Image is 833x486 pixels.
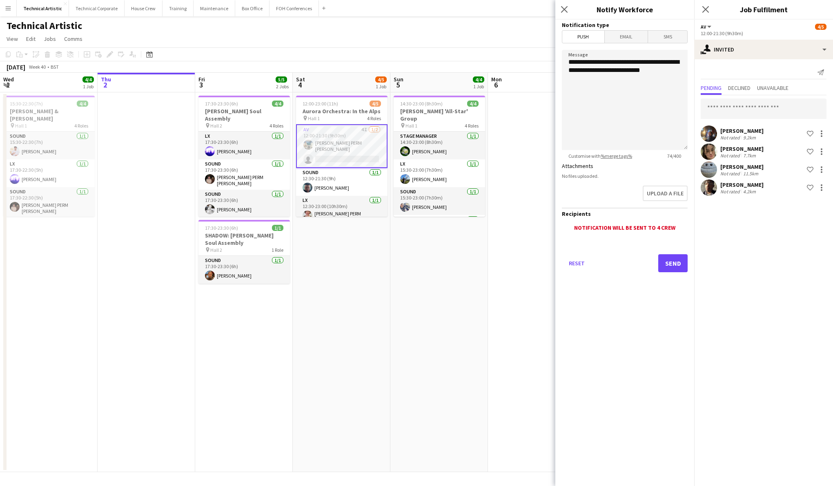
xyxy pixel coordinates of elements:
div: Not rated [720,188,742,195]
div: Not rated [720,152,742,159]
app-card-role: Sound1/115:30-23:00 (7h30m)[PERSON_NAME] [394,187,485,215]
h3: Aurora Orchestra: In the Alps [296,108,388,115]
div: [DATE] [7,63,25,71]
span: Customise with [562,153,639,159]
app-card-role: LX1/117:30-23:30 (6h)[PERSON_NAME] [198,132,290,159]
a: View [3,34,21,44]
app-card-role: Sound1/115:30-22:30 (7h)[PERSON_NAME] [3,132,95,159]
span: 4 [295,80,305,90]
button: AV [701,24,713,30]
button: Reset [562,254,591,272]
div: [PERSON_NAME] [720,163,764,170]
span: Week 40 [27,64,47,70]
div: 11.5km [742,170,760,177]
div: 4.2km [742,188,757,195]
span: 4/4 [77,101,88,107]
div: Notification will be sent to 4 crew [562,224,688,231]
span: 4/4 [473,76,484,83]
app-job-card: 17:30-23:30 (6h)1/1SHADOW: [PERSON_NAME] Soul Assembly Hall 21 RoleSound1/117:30-23:30 (6h)[PERSO... [198,220,290,284]
label: Attachments [562,162,593,170]
button: Maintenance [194,0,235,16]
a: Jobs [40,34,59,44]
button: Training [163,0,194,16]
span: 17:30-23:30 (6h) [205,225,238,231]
span: Jobs [44,35,56,43]
app-job-card: 14:30-23:00 (8h30m)4/4[PERSON_NAME] 'All-Star' Group Hall 14 RolesStage Manager1/114:30-23:00 (8h... [394,96,485,217]
div: 1 Job [376,83,386,90]
span: 5 [392,80,403,90]
span: Mon [491,76,502,83]
div: Not rated [720,170,742,177]
h3: Recipients [562,210,688,217]
span: 4 Roles [269,123,283,129]
h3: [PERSON_NAME] & [PERSON_NAME] [3,108,95,122]
span: Declined [728,85,751,91]
span: Unavailable [757,85,788,91]
button: Box Office [235,0,269,16]
span: 2 [100,80,111,90]
span: Hall 1 [405,123,417,129]
div: 1 Job [83,83,94,90]
a: Comms [61,34,86,44]
h3: Notify Workforce [555,4,694,15]
span: 1/1 [272,225,283,231]
app-card-role: Sound1/112:30-21:30 (9h)[PERSON_NAME] [296,168,388,196]
span: Hall 1 [15,123,27,129]
span: 4 Roles [74,123,88,129]
span: 4/4 [82,76,94,83]
div: Invited [694,40,833,59]
span: Email [605,31,648,43]
app-card-role: Sound1/117:30-23:30 (6h)[PERSON_NAME] PERM [PERSON_NAME] [198,159,290,190]
span: 4/4 [272,101,283,107]
span: 4/5 [370,101,381,107]
div: 9.2km [742,134,757,141]
span: 15:30-22:30 (7h) [10,101,43,107]
app-job-card: 17:30-23:30 (6h)4/4[PERSON_NAME] Soul Assembly Hall 24 RolesLX1/117:30-23:30 (6h)[PERSON_NAME]Sou... [198,96,290,217]
span: 4/5 [815,24,826,30]
div: 7.7km [742,152,757,159]
span: Hall 2 [210,123,222,129]
span: 14:30-23:00 (8h30m) [400,101,443,107]
span: View [7,35,18,43]
span: 12:00-23:00 (11h) [303,101,338,107]
h3: Job Fulfilment [694,4,833,15]
span: 3 [197,80,205,90]
div: 12:00-23:00 (11h)4/5Aurora Orchestra: In the Alps Hall 14 RolesAV4I1/212:00-21:30 (9h30m)[PERSON_... [296,96,388,217]
span: 1 Role [272,247,283,253]
button: FOH Conferences [269,0,319,16]
span: Hall 1 [308,115,320,121]
span: 74 / 400 [661,153,688,159]
div: 12:00-21:30 (9h30m) [701,30,826,36]
h3: SHADOW: [PERSON_NAME] Soul Assembly [198,232,290,246]
div: 1 Job [473,83,484,90]
app-card-role: Stage Manager1/114:30-23:00 (8h30m)[PERSON_NAME] [394,132,485,159]
h3: [PERSON_NAME] Soul Assembly [198,108,290,122]
span: Sat [296,76,305,83]
span: AV [701,24,706,30]
span: Edit [26,35,36,43]
app-card-role: Sound1/117:30-22:30 (5h)[PERSON_NAME] PERM [PERSON_NAME] [3,187,95,217]
span: 4 Roles [367,115,381,121]
app-card-role: Sound1/117:30-23:30 (6h)[PERSON_NAME] [198,256,290,284]
span: Thu [101,76,111,83]
button: Technical Corporate [69,0,125,16]
a: %merge tags% [601,153,632,159]
h3: Notification type [562,21,688,29]
span: Fri [198,76,205,83]
h3: [PERSON_NAME] 'All-Star' Group [394,108,485,122]
div: 2 Jobs [276,83,289,90]
span: 1 [2,80,14,90]
span: Comms [64,35,82,43]
app-job-card: 15:30-22:30 (7h)4/4[PERSON_NAME] & [PERSON_NAME] Hall 14 RolesSound1/115:30-22:30 (7h)[PERSON_NAM... [3,96,95,217]
button: Technical Artistic [17,0,69,16]
span: Hall 2 [210,247,222,253]
div: [PERSON_NAME] [720,127,764,134]
span: Sun [394,76,403,83]
app-card-role: LX1/117:30-22:30 (5h)[PERSON_NAME] [3,159,95,187]
a: Edit [23,34,39,44]
span: SMS [648,31,687,43]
